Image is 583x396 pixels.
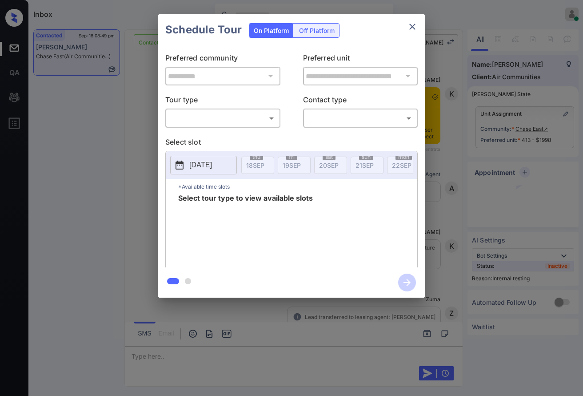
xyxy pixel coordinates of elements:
[295,24,339,37] div: Off Platform
[165,94,280,109] p: Tour type
[178,179,417,194] p: *Available time slots
[158,14,249,45] h2: Schedule Tour
[170,156,237,174] button: [DATE]
[165,137,418,151] p: Select slot
[189,160,212,170] p: [DATE]
[303,53,418,67] p: Preferred unit
[165,53,280,67] p: Preferred community
[249,24,293,37] div: On Platform
[403,18,421,36] button: close
[303,94,418,109] p: Contact type
[178,194,313,266] span: Select tour type to view available slots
